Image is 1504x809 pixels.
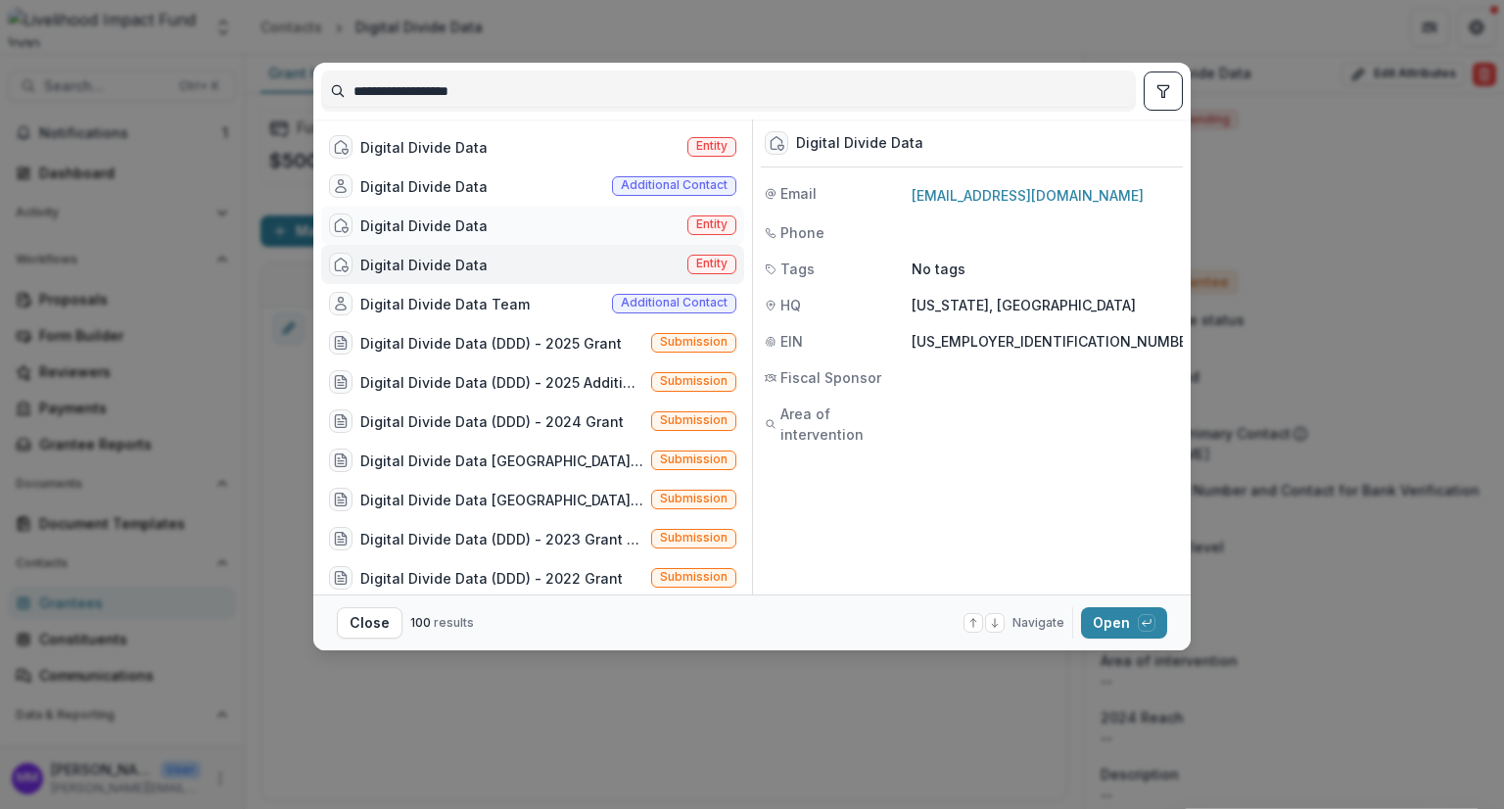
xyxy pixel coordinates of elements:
[660,413,728,427] span: Submission
[360,137,488,158] div: Digital Divide Data
[912,331,1200,352] p: [US_EMPLOYER_IDENTIFICATION_NUMBER]
[337,607,402,639] button: Close
[780,222,824,243] span: Phone
[780,183,817,204] span: Email
[434,615,474,630] span: results
[360,255,488,275] div: Digital Divide Data
[410,615,431,630] span: 100
[912,187,1144,204] a: [EMAIL_ADDRESS][DOMAIN_NAME]
[360,294,530,314] div: Digital Divide Data Team
[621,296,728,309] span: Additional contact
[360,215,488,236] div: Digital Divide Data
[660,452,728,466] span: Submission
[660,335,728,349] span: Submission
[780,404,912,445] span: Area of intervention
[1081,607,1167,639] button: Open
[1144,71,1183,111] button: toggle filters
[696,257,728,270] span: Entity
[360,372,643,393] div: Digital Divide Data (DDD) - 2025 Additional Grant
[912,259,965,279] p: No tags
[660,570,728,584] span: Submission
[621,178,728,192] span: Additional contact
[360,451,643,471] div: Digital Divide Data [GEOGRAPHIC_DATA] (DDD) - 2023 Grant - 2/2.2
[360,490,643,510] div: Digital Divide Data [GEOGRAPHIC_DATA] (DDD) - 2023 Grant - 2/2.1
[1012,614,1064,632] span: Navigate
[660,492,728,505] span: Submission
[696,139,728,153] span: Entity
[360,176,488,197] div: Digital Divide Data
[780,367,881,388] span: Fiscal Sponsor
[360,333,622,354] div: Digital Divide Data (DDD) - 2025 Grant
[912,295,1179,315] p: [US_STATE], [GEOGRAPHIC_DATA]
[660,531,728,545] span: Submission
[796,135,923,152] div: Digital Divide Data
[360,411,624,432] div: Digital Divide Data (DDD) - 2024 Grant
[696,217,728,231] span: Entity
[360,529,643,549] div: Digital Divide Data (DDD) - 2023 Grant - 1/2
[780,259,815,279] span: Tags
[360,568,623,589] div: Digital Divide Data (DDD) - 2022 Grant
[660,374,728,388] span: Submission
[780,295,801,315] span: HQ
[780,331,803,352] span: EIN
